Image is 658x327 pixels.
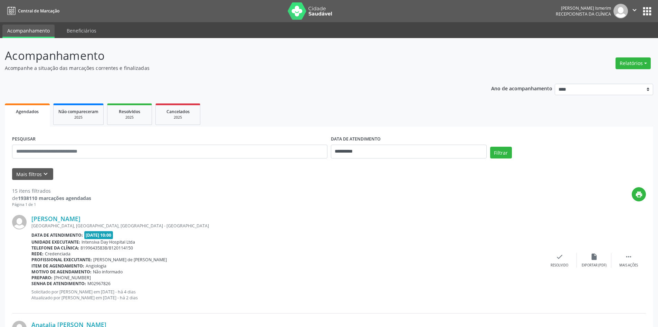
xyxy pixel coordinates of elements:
button: Filtrar [490,147,512,158]
span: [PHONE_NUMBER] [54,275,91,281]
button: Mais filtroskeyboard_arrow_down [12,168,53,180]
a: Acompanhamento [2,25,55,38]
label: DATA DE ATENDIMENTO [331,134,381,145]
i: print [635,191,643,198]
p: Acompanhe a situação das marcações correntes e finalizadas [5,64,459,72]
b: Telefone da clínica: [31,245,79,251]
span: Credenciada [45,251,70,257]
i: keyboard_arrow_down [42,170,49,178]
button: apps [641,5,653,17]
span: Intensiva Day Hospital Ltda [82,239,135,245]
b: Item de agendamento: [31,263,84,269]
span: Não informado [93,269,123,275]
a: Beneficiários [62,25,101,37]
b: Preparo: [31,275,53,281]
img: img [12,215,27,229]
span: [PERSON_NAME] de [PERSON_NAME] [93,257,167,263]
b: Motivo de agendamento: [31,269,92,275]
span: Cancelados [166,109,190,115]
div: 15 itens filtrados [12,187,91,194]
a: [PERSON_NAME] [31,215,80,222]
strong: 1938110 marcações agendadas [18,195,91,201]
div: 2025 [58,115,98,120]
i: insert_drive_file [590,253,598,261]
i: check [556,253,563,261]
div: 2025 [161,115,195,120]
button:  [628,4,641,18]
b: Data de atendimento: [31,232,83,238]
div: Mais ações [619,263,638,268]
div: Resolvido [551,263,568,268]
button: print [632,187,646,201]
p: Solicitado por [PERSON_NAME] em [DATE] - há 4 dias Atualizado por [PERSON_NAME] em [DATE] - há 2 ... [31,289,542,301]
a: Central de Marcação [5,5,59,17]
span: Recepcionista da clínica [556,11,611,17]
i:  [631,6,638,14]
p: Acompanhamento [5,47,459,64]
label: PESQUISAR [12,134,36,145]
div: [PERSON_NAME] Ismerim [556,5,611,11]
p: Ano de acompanhamento [491,84,552,92]
div: Página 1 de 1 [12,202,91,208]
div: Exportar (PDF) [582,263,607,268]
span: 81996435838/8120114150 [80,245,133,251]
b: Rede: [31,251,44,257]
span: [DATE] 10:00 [84,231,113,239]
div: 2025 [112,115,147,120]
span: Central de Marcação [18,8,59,14]
span: Agendados [16,109,39,115]
span: Angiologia [86,263,106,269]
b: Profissional executante: [31,257,92,263]
div: [GEOGRAPHIC_DATA], [GEOGRAPHIC_DATA], [GEOGRAPHIC_DATA] - [GEOGRAPHIC_DATA] [31,223,542,229]
span: Resolvidos [119,109,140,115]
b: Senha de atendimento: [31,281,86,287]
span: Não compareceram [58,109,98,115]
button: Relatórios [616,57,651,69]
i:  [625,253,632,261]
div: de [12,194,91,202]
b: Unidade executante: [31,239,80,245]
span: M02967826 [87,281,111,287]
img: img [613,4,628,18]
